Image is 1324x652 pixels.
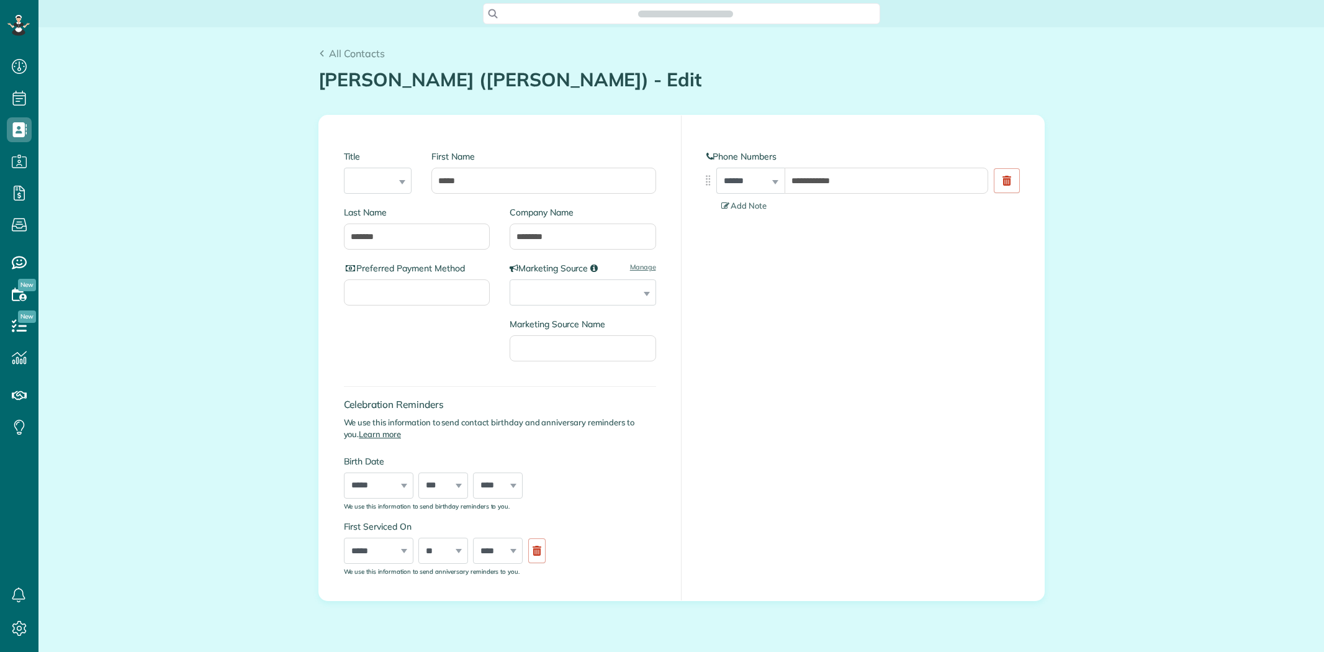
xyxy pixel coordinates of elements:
span: All Contacts [329,47,385,60]
h1: [PERSON_NAME] ([PERSON_NAME]) - Edit [318,70,1045,90]
label: Marketing Source [510,262,656,274]
a: All Contacts [318,46,385,61]
p: We use this information to send contact birthday and anniversary reminders to you. [344,417,656,440]
label: Birth Date [344,455,552,468]
sub: We use this information to send anniversary reminders to you. [344,568,520,575]
a: Learn more [359,429,401,439]
label: First Serviced On [344,520,552,533]
label: Preferred Payment Method [344,262,490,274]
span: Search ZenMaid… [651,7,721,20]
h4: Celebration Reminders [344,399,656,410]
label: Phone Numbers [706,150,1019,163]
sub: We use this information to send birthday reminders to you. [344,502,510,510]
label: Company Name [510,206,656,219]
label: Marketing Source Name [510,318,656,330]
label: Title [344,150,412,163]
a: Manage [630,262,656,272]
span: New [18,310,36,323]
span: New [18,279,36,291]
span: Add Note [721,201,767,211]
label: First Name [431,150,655,163]
label: Last Name [344,206,490,219]
img: drag_indicator-119b368615184ecde3eda3c64c821f6cf29d3e2b97b89ee44bc31753036683e5.png [701,174,714,187]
